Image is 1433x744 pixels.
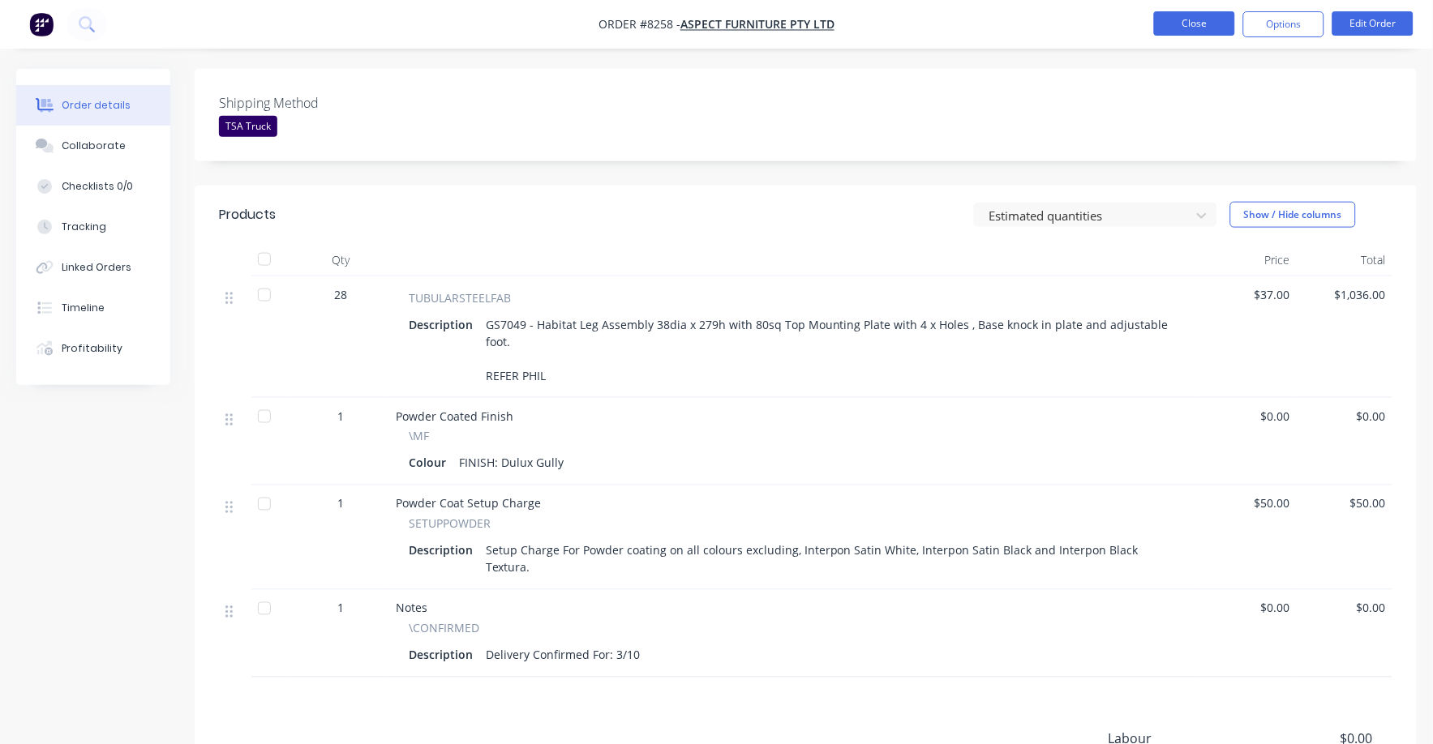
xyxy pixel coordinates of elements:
button: Tracking [16,207,170,247]
span: Powder Coated Finish [396,408,513,424]
span: $0.00 [1207,408,1290,425]
span: Order #8258 - [599,17,680,32]
div: Profitability [62,341,122,356]
span: $0.00 [1303,600,1387,617]
button: Timeline [16,288,170,328]
div: Linked Orders [62,260,131,275]
div: Products [219,205,276,224]
label: Shipping Method [219,93,422,113]
div: Colour [409,451,453,475]
div: Description [409,313,479,336]
div: Description [409,539,479,562]
div: Delivery Confirmed For: 3/10 [479,644,646,667]
span: $0.00 [1303,408,1387,425]
span: 1 [337,600,344,617]
button: Checklists 0/0 [16,166,170,207]
div: FINISH: Dulux Gully [453,451,570,475]
button: Edit Order [1332,11,1414,36]
span: Notes [396,601,427,616]
div: TSA Truck [219,116,277,137]
span: Powder Coat Setup Charge [396,496,541,511]
button: Show / Hide columns [1230,202,1356,228]
span: $37.00 [1207,286,1290,303]
span: \CONFIRMED [409,620,479,637]
a: Aspect Furniture Pty Ltd [680,17,834,32]
span: 1 [337,495,344,512]
div: Total [1297,244,1393,276]
span: TUBULARSTEELFAB [409,289,511,306]
div: Description [409,644,479,667]
span: $0.00 [1207,600,1290,617]
button: Close [1154,11,1235,36]
div: Qty [292,244,389,276]
span: \MF [409,428,429,445]
div: GS7049 - Habitat Leg Assembly 38dia x 279h with 80sq Top Mounting Plate with 4 x Holes , Base kno... [479,313,1181,387]
div: Setup Charge For Powder coating on all colours excluding, Interpon Satin White, Interpon Satin Bl... [479,539,1181,579]
span: 1 [337,408,344,425]
div: Timeline [62,301,105,315]
div: Collaborate [62,139,126,153]
span: $50.00 [1303,495,1387,512]
div: Checklists 0/0 [62,179,133,194]
img: Factory [29,12,54,36]
button: Profitability [16,328,170,369]
div: Tracking [62,220,106,234]
button: Linked Orders [16,247,170,288]
span: $50.00 [1207,495,1290,512]
div: Order details [62,98,131,113]
button: Options [1243,11,1324,37]
button: Order details [16,85,170,126]
button: Collaborate [16,126,170,166]
div: Price [1200,244,1297,276]
span: 28 [334,286,347,303]
span: $1,036.00 [1303,286,1387,303]
span: SETUPPOWDER [409,515,491,532]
